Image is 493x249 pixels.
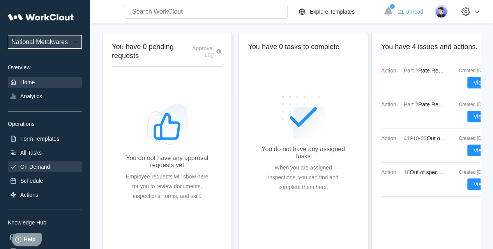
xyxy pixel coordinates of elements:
[381,101,401,108] span: Action
[467,111,491,122] button: View
[310,9,355,15] div: Explore Templates
[8,91,82,102] a: Analytics
[474,80,485,85] span: View
[260,146,346,160] div: You do not have any assigned tasks
[20,79,35,85] div: Home
[124,155,210,169] div: You do not have any approval requests yet
[404,169,410,175] mark: 18
[474,182,485,187] span: View
[410,169,472,175] span: Out of spec (dimensional)
[8,147,82,158] a: All Tasks
[427,135,489,141] span: Out of spec (dimensional)
[248,42,358,51] h2: You have 0 tasks to complete
[8,121,82,127] div: Operations
[187,45,214,58] div: Approval Log
[435,5,448,18] img: user-5.png
[8,161,82,172] a: On-Demand
[124,172,210,201] div: Employee requests will show here for you to review documents, inspections, forms, and skill.
[474,148,485,153] span: View
[260,163,346,192] div: When you are assigned inspections, you can find and complete them here.
[404,67,418,74] mark: Part #
[20,136,59,142] div: Form Templates
[467,145,491,156] button: View
[8,189,82,200] a: Actions
[297,7,380,16] a: Explore Templates
[8,232,82,243] a: Assets
[20,192,38,198] div: Actions
[452,68,491,73] div: Created [DATE]
[20,150,42,156] div: All Tasks
[474,114,485,119] span: View
[381,67,401,74] span: Action
[404,101,418,108] mark: Part #
[381,169,401,175] span: Action
[452,102,491,107] div: Created [DATE]
[452,170,491,175] div: Created [DATE]
[467,77,491,88] button: View
[8,133,82,144] a: Form Templates
[20,164,50,170] div: On-Demand
[467,178,491,190] button: View
[398,9,423,15] span: 21 Unread
[8,175,82,186] a: Schedule
[112,42,187,60] h2: You have 0 pending requests
[124,5,288,19] input: Search WorkClout
[381,42,491,51] h2: You have 4 issues and actions.
[381,135,401,141] span: Action
[8,64,82,71] div: Overview
[8,219,82,226] div: Knowledge Hub
[20,178,43,184] div: Schedule
[404,135,427,141] mark: 41910-00
[20,93,42,99] div: Analytics
[8,77,82,88] a: Home
[452,136,491,141] div: Created [DATE]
